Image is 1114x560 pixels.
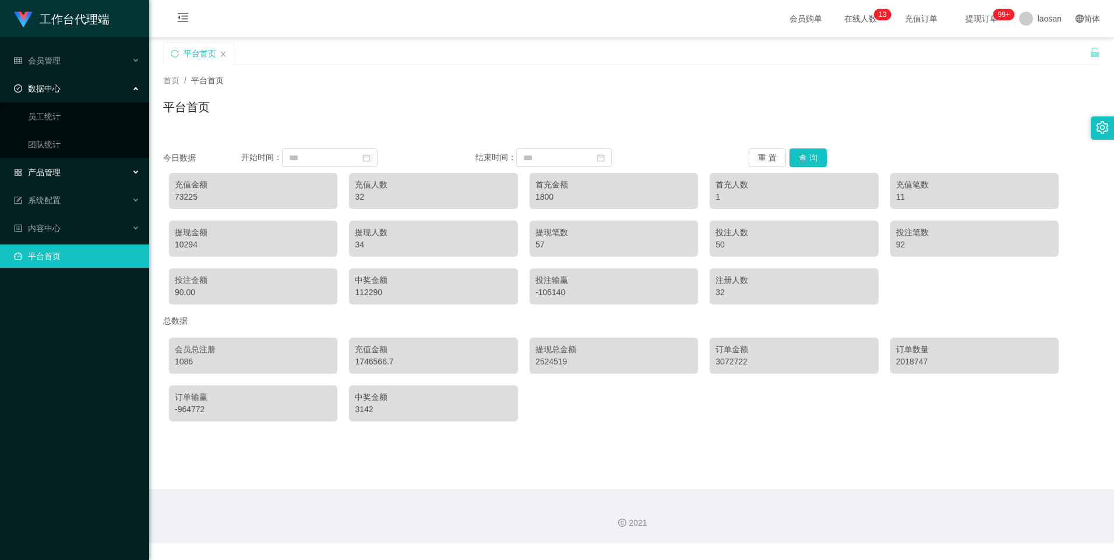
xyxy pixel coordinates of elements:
[960,15,1004,23] span: 提现订单
[535,179,692,191] div: 首充金额
[475,153,516,162] span: 结束时间：
[355,403,512,416] div: 3142
[220,51,227,58] i: 图标: close
[715,179,872,191] div: 首充人数
[715,356,872,368] div: 3072722
[14,244,140,268] a: 图标: dashboard平台首页
[14,12,33,28] img: logo.9652507e.png
[362,154,371,162] i: 图标: calendar
[896,179,1053,191] div: 充值笔数
[993,9,1014,20] sup: 972
[175,179,332,191] div: 充值金额
[14,56,22,65] i: 图标: table
[175,191,332,203] div: 73225
[879,9,883,20] p: 1
[241,153,282,162] span: 开始时间：
[618,519,626,527] i: 图标: copyright
[40,1,110,38] h1: 工作台代理端
[163,310,1100,332] div: 总数据
[14,168,61,177] span: 产品管理
[14,224,22,232] i: 图标: profile
[175,274,332,286] div: 投注金额
[14,168,22,176] i: 图标: appstore-o
[883,9,887,20] p: 3
[175,286,332,299] div: 90.00
[789,148,827,167] button: 查 询
[355,343,512,356] div: 充值金额
[355,356,512,368] div: 1746566.7
[14,224,61,233] span: 内容中心
[715,226,872,239] div: 投注人数
[1090,47,1100,58] i: 图标: unlock
[535,191,692,203] div: 1800
[163,152,241,164] div: 今日数据
[535,356,692,368] div: 2524519
[184,42,216,65] div: 平台首页
[355,391,512,403] div: 中奖金额
[874,9,891,20] sup: 13
[163,1,203,38] i: 图标: menu-fold
[715,343,872,356] div: 订单金额
[535,274,692,286] div: 投注输赢
[1076,15,1084,23] i: 图标: global
[28,105,140,128] a: 员工统计
[1096,121,1109,134] i: 图标: setting
[175,391,332,403] div: 订单输赢
[899,15,943,23] span: 充值订单
[14,84,22,93] i: 图标: check-circle-o
[896,343,1053,356] div: 订单数量
[535,343,692,356] div: 提现总金额
[896,356,1053,368] div: 2018747
[896,239,1053,251] div: 92
[838,15,883,23] span: 在线人数
[14,56,61,65] span: 会员管理
[715,286,872,299] div: 32
[355,179,512,191] div: 充值人数
[163,76,179,85] span: 首页
[14,196,22,204] i: 图标: form
[715,191,872,203] div: 1
[535,239,692,251] div: 57
[14,196,61,205] span: 系统配置
[355,286,512,299] div: 112290
[597,154,605,162] i: 图标: calendar
[163,98,210,116] h1: 平台首页
[184,76,186,85] span: /
[715,274,872,286] div: 注册人数
[175,226,332,239] div: 提现金额
[191,76,224,85] span: 平台首页
[175,343,332,356] div: 会员总注册
[535,286,692,299] div: -106140
[14,84,61,93] span: 数据中心
[896,226,1053,239] div: 投注笔数
[175,239,332,251] div: 10294
[14,14,110,23] a: 工作台代理端
[355,226,512,239] div: 提现人数
[175,403,332,416] div: -964772
[355,274,512,286] div: 中奖金额
[715,239,872,251] div: 50
[175,356,332,368] div: 1086
[355,191,512,203] div: 32
[749,148,786,167] button: 重 置
[535,226,692,239] div: 提现笔数
[896,191,1053,203] div: 11
[171,49,179,58] i: 图标: sync
[355,239,512,251] div: 34
[28,133,140,156] a: 团队统计
[158,517,1105,529] div: 2021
